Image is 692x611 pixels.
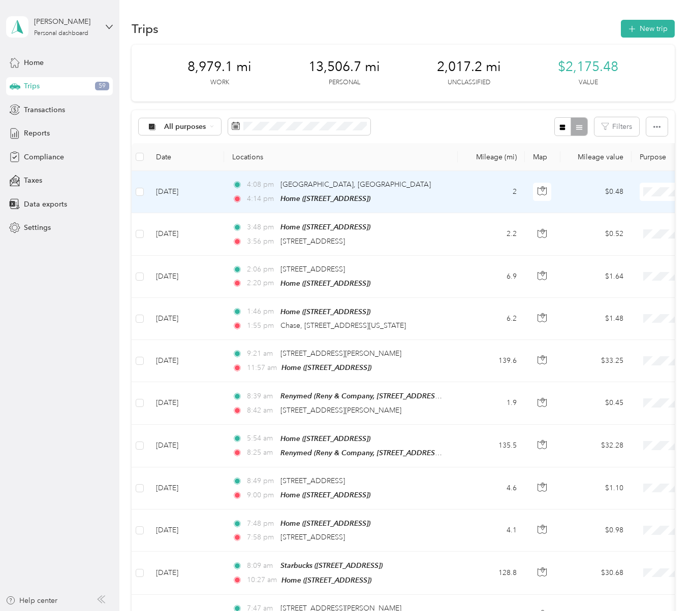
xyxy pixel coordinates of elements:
td: 4.1 [458,510,525,552]
td: $33.25 [560,340,632,382]
span: [STREET_ADDRESS] [280,533,345,541]
h1: Trips [132,23,159,34]
span: 11:57 am [247,362,277,374]
th: Mileage (mi) [458,143,525,171]
th: Date [148,143,224,171]
div: Personal dashboard [34,30,88,37]
span: [STREET_ADDRESS] [280,477,345,485]
span: 9:21 am [247,348,276,359]
td: 6.9 [458,256,525,298]
th: Locations [224,143,458,171]
span: 8:49 pm [247,476,276,487]
td: $0.98 [560,510,632,552]
span: $2,175.48 [558,59,618,75]
td: [DATE] [148,510,224,552]
span: Home ([STREET_ADDRESS]) [280,223,370,231]
span: Taxes [24,175,42,186]
td: 6.2 [458,298,525,340]
span: Home [24,57,44,68]
th: Map [525,143,560,171]
td: $32.28 [560,425,632,467]
td: $0.52 [560,213,632,255]
td: [DATE] [148,382,224,424]
td: [DATE] [148,213,224,255]
span: Renymed (Reny & Company, [STREET_ADDRESS][PERSON_NAME] , [GEOGRAPHIC_DATA], [GEOGRAPHIC_DATA]) [280,392,653,400]
td: [DATE] [148,467,224,510]
iframe: Everlance-gr Chat Button Frame [635,554,692,611]
td: $0.48 [560,171,632,213]
td: [DATE] [148,171,224,213]
span: 7:48 pm [247,518,276,529]
span: 1:55 pm [247,320,276,331]
span: Compliance [24,152,64,162]
span: 59 [95,82,109,91]
td: [DATE] [148,256,224,298]
td: [DATE] [148,425,224,467]
button: Help center [6,595,57,606]
span: 5:54 am [247,433,276,444]
p: Personal [329,78,360,87]
td: [DATE] [148,552,224,594]
span: Chase, [STREET_ADDRESS][US_STATE] [280,321,406,330]
span: Home ([STREET_ADDRESS]) [280,519,370,527]
div: [PERSON_NAME] [34,16,98,27]
span: Home ([STREET_ADDRESS]) [280,491,370,499]
span: Reports [24,128,50,139]
td: 128.8 [458,552,525,594]
span: 7:58 pm [247,532,276,543]
span: 1:46 pm [247,306,276,317]
span: 8:42 am [247,405,276,416]
span: Transactions [24,105,65,115]
span: Home ([STREET_ADDRESS]) [280,194,370,202]
td: $30.68 [560,552,632,594]
span: Trips [24,81,40,91]
span: 3:56 pm [247,236,276,247]
td: $0.45 [560,382,632,424]
span: 8:09 am [247,560,276,571]
span: 2,017.2 mi [437,59,501,75]
td: 1.9 [458,382,525,424]
td: 2 [458,171,525,213]
p: Value [579,78,598,87]
span: [STREET_ADDRESS] [280,265,345,274]
td: [DATE] [148,298,224,340]
td: [DATE] [148,340,224,382]
span: Starbucks ([STREET_ADDRESS]) [280,561,383,569]
span: Home ([STREET_ADDRESS]) [280,434,370,443]
span: 8:25 am [247,447,276,458]
td: 139.6 [458,340,525,382]
span: 8:39 am [247,391,276,402]
span: [GEOGRAPHIC_DATA], [GEOGRAPHIC_DATA] [280,180,431,189]
span: Renymed (Reny & Company, [STREET_ADDRESS][PERSON_NAME] , [GEOGRAPHIC_DATA], [GEOGRAPHIC_DATA]) [280,449,653,457]
p: Unclassified [448,78,490,87]
span: 10:27 am [247,574,277,586]
td: 4.6 [458,467,525,510]
th: Mileage value [560,143,632,171]
span: [STREET_ADDRESS][PERSON_NAME] [280,406,401,415]
span: Home ([STREET_ADDRESS]) [280,308,370,316]
td: $1.10 [560,467,632,510]
button: Filters [594,117,639,136]
span: [STREET_ADDRESS] [280,237,345,246]
p: Work [210,78,229,87]
td: 2.2 [458,213,525,255]
span: Home ([STREET_ADDRESS]) [280,279,370,287]
span: All purposes [164,123,206,130]
td: $1.48 [560,298,632,340]
span: 8,979.1 mi [187,59,251,75]
span: Data exports [24,199,67,210]
span: [STREET_ADDRESS][PERSON_NAME] [280,349,401,358]
span: Home ([STREET_ADDRESS]) [281,576,371,584]
span: 9:00 pm [247,490,276,501]
td: $1.64 [560,256,632,298]
button: New trip [621,20,675,38]
span: 4:14 pm [247,193,276,205]
span: Home ([STREET_ADDRESS]) [281,363,371,371]
td: 135.5 [458,425,525,467]
span: 2:06 pm [247,264,276,275]
span: 3:48 pm [247,222,276,233]
span: 13,506.7 mi [308,59,380,75]
span: Settings [24,222,51,233]
span: 4:08 pm [247,179,276,190]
